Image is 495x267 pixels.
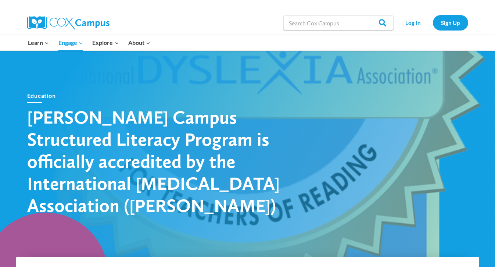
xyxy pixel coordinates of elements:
[128,38,150,47] span: About
[433,15,468,30] a: Sign Up
[397,15,468,30] nav: Secondary Navigation
[27,92,56,99] a: Education
[24,35,155,50] nav: Primary Navigation
[27,106,284,216] h1: [PERSON_NAME] Campus Structured Literacy Program is officially accredited by the International [M...
[58,38,83,47] span: Engage
[283,15,394,30] input: Search Cox Campus
[92,38,119,47] span: Explore
[27,16,110,29] img: Cox Campus
[397,15,429,30] a: Log In
[28,38,49,47] span: Learn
